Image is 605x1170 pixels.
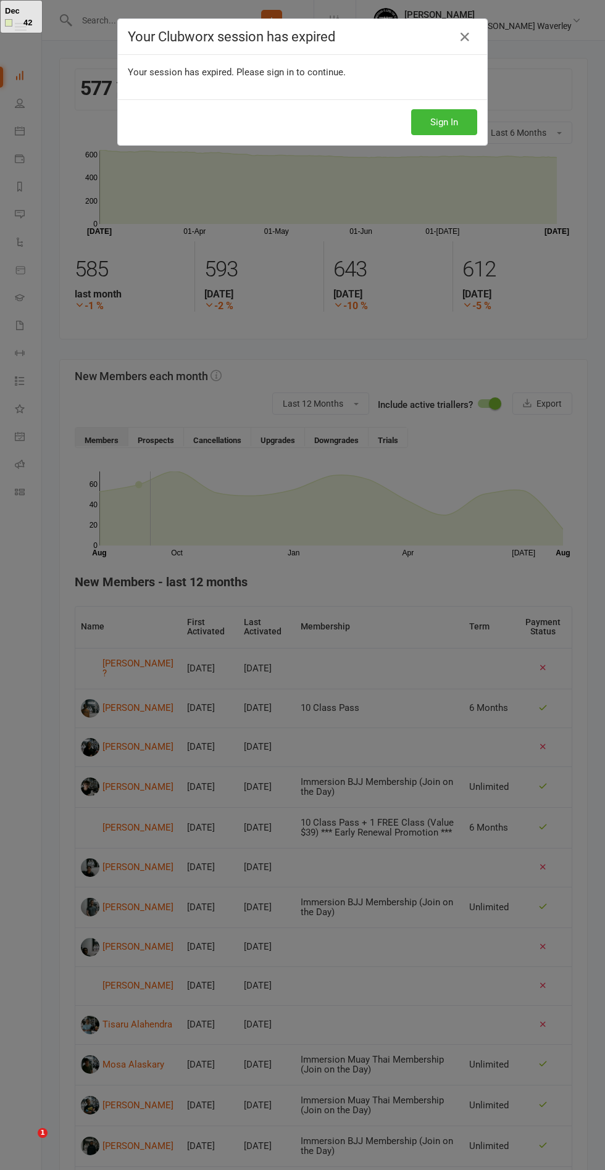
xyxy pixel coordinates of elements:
[12,1128,42,1158] iframe: Intercom live chat
[455,27,475,47] a: Close
[38,1128,48,1138] span: 1
[128,29,477,44] h4: Your Clubworx session has expired
[128,67,346,78] span: Your session has expired. Please sign in to continue.
[411,109,477,135] button: Sign In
